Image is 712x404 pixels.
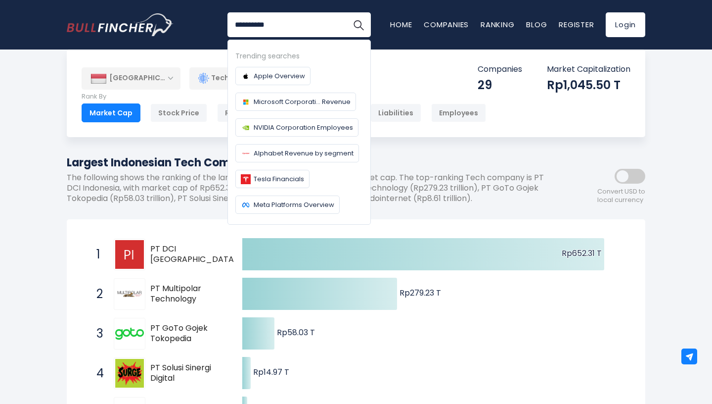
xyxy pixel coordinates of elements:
p: Market Capitalization [547,64,630,75]
a: Go to homepage [67,13,173,36]
img: PT Multipolar Technology [115,280,144,308]
a: Meta Platforms Overview [235,196,340,214]
img: PT Solusi Sinergi Digital [115,359,144,388]
div: Revenue [217,103,264,122]
img: Company logo [241,200,251,210]
span: Apple Overview [254,71,305,81]
text: Rp279.23 T [400,287,441,299]
div: 29 [478,77,522,93]
p: Rank By [82,93,486,101]
span: Convert USD to local currency [597,188,645,204]
img: Company logo [241,149,251,158]
span: Microsoft Corporati... Revenue [254,97,351,107]
a: NVIDIA Corporation Employees [235,118,358,137]
text: Rp58.03 T [277,327,315,338]
a: Blog [526,19,547,30]
div: Stock Price [150,103,207,122]
div: Trending searches [235,50,363,62]
a: Companies [424,19,469,30]
img: Bullfincher logo [67,13,174,36]
span: Tesla Financials [254,174,304,184]
a: Microsoft Corporati... Revenue [235,93,356,111]
span: PT Multipolar Technology [150,284,225,304]
span: PT DCI [GEOGRAPHIC_DATA] [150,244,237,265]
span: Meta Platforms Overview [254,200,334,210]
a: Login [606,12,645,37]
span: Alphabet Revenue by segment [254,148,354,158]
a: Apple Overview [235,67,311,85]
div: Liabilities [370,103,421,122]
span: 3 [91,325,101,342]
div: Rp1,045.50 T [547,77,630,93]
img: Company logo [241,97,251,107]
text: Rp14.97 T [253,366,289,378]
a: Home [390,19,412,30]
img: Company logo [241,123,251,133]
span: NVIDIA Corporation Employees [254,122,353,133]
img: PT DCI Indonesia [115,240,144,269]
a: Ranking [481,19,514,30]
span: 1 [91,246,101,263]
img: Company logo [241,71,251,81]
span: PT Solusi Sinergi Digital [150,363,225,384]
a: Register [559,19,594,30]
img: PT GoTo Gojek Tokopedia [115,328,144,340]
p: The following shows the ranking of the largest Indonesian companies by market cap. The top-rankin... [67,173,556,203]
span: PT GoTo Gojek Tokopedia [150,323,225,344]
div: Employees [431,103,486,122]
span: 4 [91,365,101,382]
button: Search [346,12,371,37]
span: 2 [91,286,101,303]
a: Alphabet Revenue by segment [235,144,359,162]
text: Rp652.31 T [562,248,602,259]
div: Technology [189,67,362,90]
a: Tesla Financials [235,170,310,188]
img: Company logo [241,174,251,184]
div: Market Cap [82,103,140,122]
p: Companies [478,64,522,75]
h1: Largest Indonesian Tech Companies by Market Cap [67,154,556,171]
div: [GEOGRAPHIC_DATA] [82,67,180,89]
